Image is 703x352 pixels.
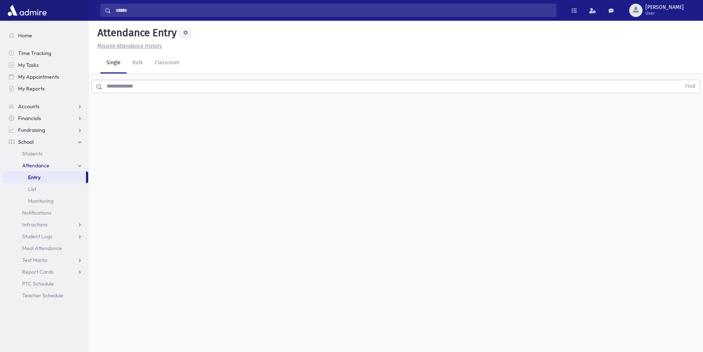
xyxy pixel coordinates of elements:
a: PTC Schedule [3,278,88,290]
span: School [18,139,34,145]
a: Students [3,148,88,160]
span: Entry [28,174,41,181]
a: List [3,183,88,195]
span: Meal Attendance [22,245,62,252]
a: School [3,136,88,148]
a: Financials [3,112,88,124]
a: Single [100,53,127,74]
a: My Reports [3,83,88,95]
a: Notifications [3,207,88,219]
span: Monitoring [28,198,54,204]
span: PTC Schedule [22,280,54,287]
a: Accounts [3,100,88,112]
span: [PERSON_NAME] [645,4,684,10]
span: My Reports [18,85,45,92]
span: Notifications [22,209,51,216]
span: My Appointments [18,74,59,80]
button: Find [681,80,700,93]
span: Test Marks [22,257,47,263]
span: Time Tracking [18,50,51,57]
a: Report Cards [3,266,88,278]
a: Infractions [3,219,88,230]
span: My Tasks [18,62,39,68]
a: Student Logs [3,230,88,242]
a: Bulk [127,53,149,74]
a: Teacher Schedule [3,290,88,301]
h5: Attendance Entry [94,27,177,39]
span: Teacher Schedule [22,292,63,299]
span: Infractions [22,221,48,228]
input: Search [111,4,556,17]
a: Meal Attendance [3,242,88,254]
a: Entry [3,171,86,183]
a: Fundraising [3,124,88,136]
img: AdmirePro [6,3,48,18]
span: Students [22,150,42,157]
a: My Appointments [3,71,88,83]
span: Attendance [22,162,49,169]
span: Student Logs [22,233,52,240]
span: Home [18,32,32,39]
a: Time Tracking [3,47,88,59]
a: Test Marks [3,254,88,266]
a: Monitoring [3,195,88,207]
span: Report Cards [22,269,54,275]
a: Missing Attendance History [94,43,162,49]
u: Missing Attendance History [97,43,162,49]
a: Home [3,30,88,41]
span: List [28,186,36,192]
a: My Tasks [3,59,88,71]
a: Classroom [149,53,185,74]
span: Accounts [18,103,39,110]
a: Attendance [3,160,88,171]
span: Fundraising [18,127,45,133]
span: Financials [18,115,41,122]
span: User [645,10,684,16]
